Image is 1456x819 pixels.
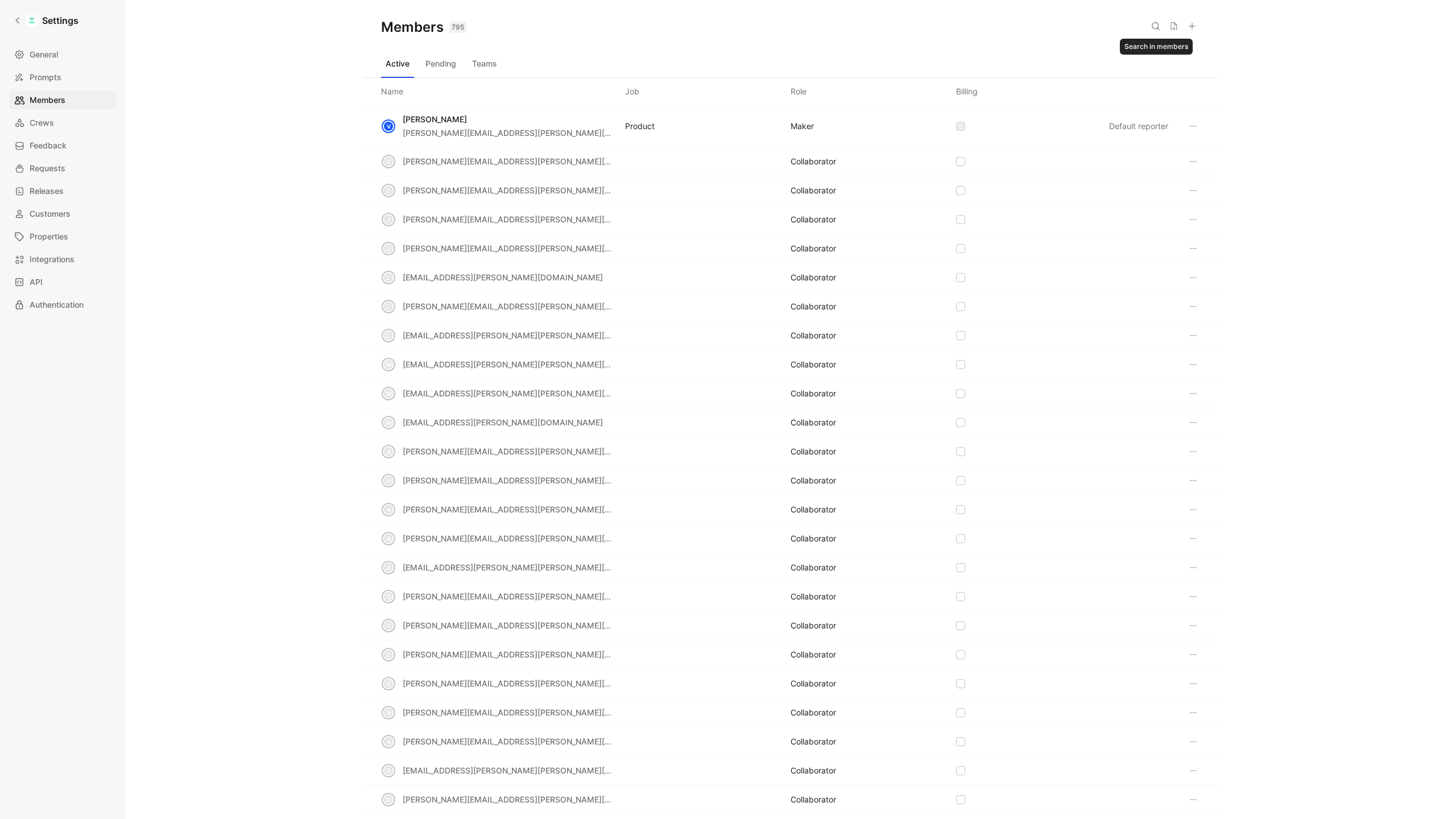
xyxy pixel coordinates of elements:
[449,22,466,33] div: 795
[383,533,394,544] div: a
[383,156,394,167] div: c
[383,446,394,457] div: a
[791,300,836,313] div: COLLABORATOR
[403,737,731,746] span: [PERSON_NAME][EMAIL_ADDRESS][PERSON_NAME][PERSON_NAME][DOMAIN_NAME]
[403,679,731,688] span: [PERSON_NAME][EMAIL_ADDRESS][PERSON_NAME][PERSON_NAME][DOMAIN_NAME]
[9,182,116,200] a: Releases
[791,590,836,603] div: COLLABORATOR
[403,621,667,630] span: [PERSON_NAME][EMAIL_ADDRESS][PERSON_NAME][DOMAIN_NAME]
[9,273,116,291] a: API
[791,677,836,690] div: COLLABORATOR
[403,185,731,195] span: [PERSON_NAME][EMAIL_ADDRESS][PERSON_NAME][PERSON_NAME][DOMAIN_NAME]
[791,648,836,661] div: COLLABORATOR
[403,504,667,514] span: [PERSON_NAME][EMAIL_ADDRESS][PERSON_NAME][DOMAIN_NAME]
[791,329,836,342] div: COLLABORATOR
[791,242,836,255] div: COLLABORATOR
[403,591,667,601] span: [PERSON_NAME][EMAIL_ADDRESS][PERSON_NAME][DOMAIN_NAME]
[625,119,655,133] div: Product
[791,706,836,719] div: COLLABORATOR
[468,55,502,73] button: Teams
[403,795,731,804] span: [PERSON_NAME][EMAIL_ADDRESS][PERSON_NAME][PERSON_NAME][DOMAIN_NAME]
[791,184,836,197] div: COLLABORATOR
[383,417,394,428] div: m
[9,136,116,155] a: Feedback
[403,708,731,717] span: [PERSON_NAME][EMAIL_ADDRESS][PERSON_NAME][PERSON_NAME][DOMAIN_NAME]
[30,93,65,107] span: Members
[383,185,394,196] div: c
[9,9,83,32] a: Settings
[403,243,731,253] span: [PERSON_NAME][EMAIL_ADDRESS][PERSON_NAME][PERSON_NAME][DOMAIN_NAME]
[30,253,75,266] span: Integrations
[383,388,394,399] div: m
[403,533,731,543] span: [PERSON_NAME][EMAIL_ADDRESS][PERSON_NAME][PERSON_NAME][DOMAIN_NAME]
[403,475,667,485] span: [PERSON_NAME][EMAIL_ADDRESS][PERSON_NAME][DOMAIN_NAME]
[791,271,836,284] div: COLLABORATOR
[791,793,836,806] div: COLLABORATOR
[30,162,65,175] span: Requests
[791,532,836,545] div: COLLABORATOR
[381,55,414,73] button: Active
[30,275,43,289] span: API
[383,562,394,573] div: a
[383,504,394,515] div: a
[791,85,806,98] div: Role
[383,214,394,225] div: j
[1120,39,1193,55] div: Search in members
[30,184,64,198] span: Releases
[403,417,603,427] span: [EMAIL_ADDRESS][PERSON_NAME][DOMAIN_NAME]
[383,243,394,254] div: j
[30,116,54,130] span: Crews
[403,301,731,311] span: [PERSON_NAME][EMAIL_ADDRESS][PERSON_NAME][PERSON_NAME][DOMAIN_NAME]
[30,139,67,152] span: Feedback
[403,359,667,369] span: [EMAIL_ADDRESS][PERSON_NAME][PERSON_NAME][DOMAIN_NAME]
[403,446,667,456] span: [PERSON_NAME][EMAIL_ADDRESS][PERSON_NAME][DOMAIN_NAME]
[9,227,116,246] a: Properties
[791,155,836,168] div: COLLABORATOR
[30,298,84,312] span: Authentication
[625,85,639,98] div: Job
[791,764,836,777] div: COLLABORATOR
[383,330,394,341] div: l
[383,736,394,747] div: a
[791,561,836,574] div: COLLABORATOR
[30,71,61,84] span: Prompts
[791,474,836,487] div: COLLABORATOR
[9,250,116,268] a: Integrations
[383,649,394,660] div: c
[421,55,461,73] button: Pending
[791,358,836,371] div: COLLABORATOR
[383,301,394,312] div: l
[30,48,58,61] span: General
[791,445,836,458] div: COLLABORATOR
[383,707,394,718] div: a
[403,562,667,572] span: [EMAIL_ADDRESS][PERSON_NAME][PERSON_NAME][DOMAIN_NAME]
[383,794,394,805] div: b
[383,121,394,132] div: V
[403,766,667,775] span: [EMAIL_ADDRESS][PERSON_NAME][PERSON_NAME][DOMAIN_NAME]
[791,619,836,632] div: COLLABORATOR
[403,114,467,124] span: [PERSON_NAME]
[9,205,116,223] a: Customers
[9,45,116,64] a: General
[381,18,466,36] h1: Members
[9,296,116,314] a: Authentication
[9,91,116,109] a: Members
[383,359,394,370] div: m
[403,214,731,224] span: [PERSON_NAME][EMAIL_ADDRESS][PERSON_NAME][PERSON_NAME][DOMAIN_NAME]
[403,330,667,340] span: [EMAIL_ADDRESS][PERSON_NAME][PERSON_NAME][DOMAIN_NAME]
[9,159,116,177] a: Requests
[9,114,116,132] a: Crews
[383,272,394,283] div: l
[383,591,394,602] div: c
[791,503,836,516] div: COLLABORATOR
[791,735,836,748] div: COLLABORATOR
[403,272,603,282] span: [EMAIL_ADDRESS][PERSON_NAME][DOMAIN_NAME]
[403,388,667,398] span: [EMAIL_ADDRESS][PERSON_NAME][PERSON_NAME][DOMAIN_NAME]
[30,207,71,221] span: Customers
[383,765,394,776] div: b
[1109,121,1168,131] span: Default reporter
[791,213,836,226] div: COLLABORATOR
[956,85,978,98] div: Billing
[403,128,667,138] span: [PERSON_NAME][EMAIL_ADDRESS][PERSON_NAME][DOMAIN_NAME]
[42,14,78,27] h1: Settings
